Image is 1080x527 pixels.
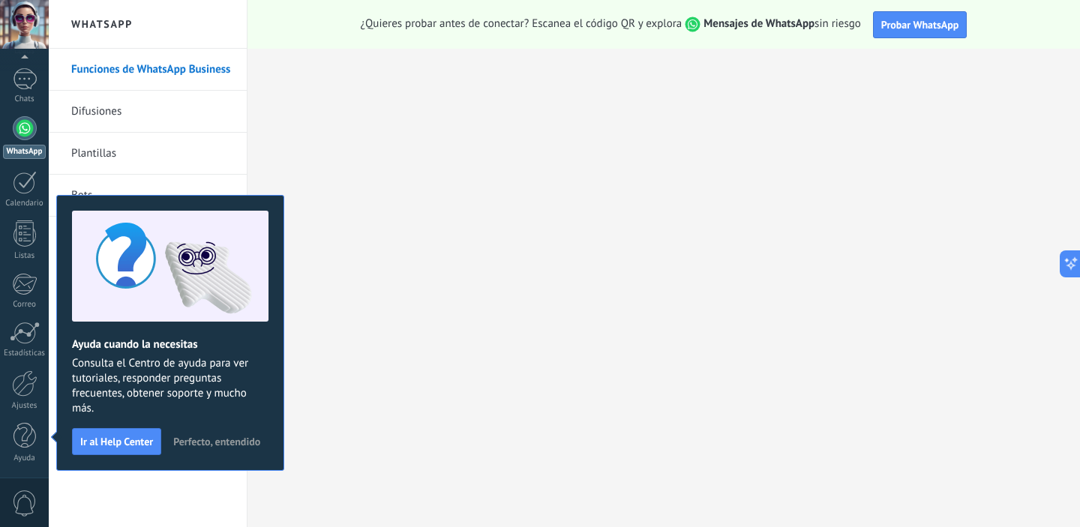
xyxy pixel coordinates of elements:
a: Bots [71,175,232,217]
a: Difusiones [71,91,232,133]
div: WhatsApp [3,145,46,159]
li: Funciones de WhatsApp Business [49,49,247,91]
a: Plantillas [71,133,232,175]
div: Ajustes [3,401,46,411]
div: Listas [3,251,46,261]
button: Probar WhatsApp [873,11,967,38]
button: Ir al Help Center [72,428,161,455]
h2: Ayuda cuando la necesitas [72,337,268,352]
span: Perfecto, entendido [173,436,260,447]
span: Ir al Help Center [80,436,153,447]
span: ¿Quieres probar antes de conectar? Escanea el código QR y explora sin riesgo [361,16,861,32]
span: Consulta el Centro de ayuda para ver tutoriales, responder preguntas frecuentes, obtener soporte ... [72,356,268,416]
strong: Mensajes de WhatsApp [703,16,814,31]
a: Funciones de WhatsApp Business [71,49,232,91]
div: Correo [3,300,46,310]
div: Calendario [3,199,46,208]
button: Perfecto, entendido [166,430,267,453]
li: Bots [49,175,247,217]
li: Difusiones [49,91,247,133]
span: Probar WhatsApp [881,18,959,31]
div: Chats [3,94,46,104]
div: Ayuda [3,454,46,463]
div: Estadísticas [3,349,46,358]
li: Plantillas [49,133,247,175]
